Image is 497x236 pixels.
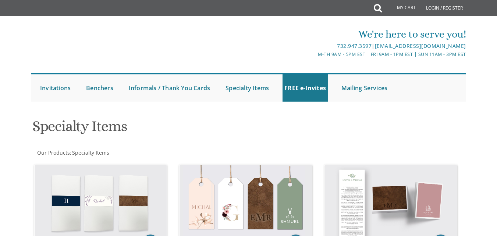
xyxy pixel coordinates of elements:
[176,50,466,58] div: M-Th 9am - 5pm EST | Fri 9am - 1pm EST | Sun 11am - 3pm EST
[32,118,317,140] h1: Specialty Items
[375,42,466,49] a: [EMAIL_ADDRESS][DOMAIN_NAME]
[127,74,212,102] a: Informals / Thank You Cards
[36,149,70,156] a: Our Products
[31,149,248,156] div: :
[71,149,109,156] a: Specialty Items
[38,74,72,102] a: Invitations
[176,42,466,50] div: |
[340,74,389,102] a: Mailing Services
[176,27,466,42] div: We're here to serve you!
[84,74,115,102] a: Benchers
[224,74,271,102] a: Specialty Items
[337,42,372,49] a: 732.947.3597
[283,74,328,102] a: FREE e-Invites
[72,149,109,156] span: Specialty Items
[381,1,421,15] a: My Cart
